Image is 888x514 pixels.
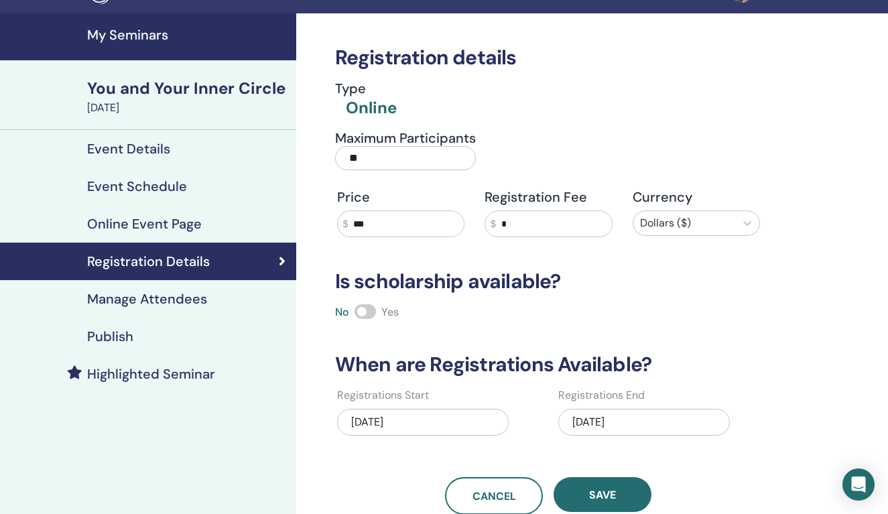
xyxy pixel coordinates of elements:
div: [DATE] [558,409,730,436]
button: Save [554,477,651,512]
h4: Registration Details [87,253,210,269]
h3: Is scholarship available? [327,269,770,294]
label: Registrations End [558,387,645,403]
div: [DATE] [337,409,509,436]
h4: Maximum Participants [335,130,476,146]
h4: Registration Fee [485,189,612,205]
span: Yes [381,305,399,319]
h4: Event Schedule [87,178,187,194]
div: You and Your Inner Circle [87,77,288,100]
span: No [335,305,349,319]
span: $ [491,217,496,231]
input: Maximum Participants [335,146,476,170]
h3: When are Registrations Available? [327,352,770,377]
span: $ [343,217,348,231]
h4: Publish [87,328,133,344]
h4: Price [337,189,464,205]
div: [DATE] [87,100,288,116]
span: Cancel [472,489,516,503]
h4: Manage Attendees [87,291,207,307]
div: Open Intercom Messenger [842,468,875,501]
label: Registrations Start [337,387,429,403]
h4: My Seminars [87,27,288,43]
h3: Registration details [327,46,770,70]
a: You and Your Inner Circle[DATE] [79,77,296,116]
div: Online [346,97,397,119]
h4: Type [335,80,397,97]
h4: Currency [633,189,760,205]
h4: Event Details [87,141,170,157]
h4: Online Event Page [87,216,202,232]
span: Save [589,488,616,502]
h4: Highlighted Seminar [87,366,215,382]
